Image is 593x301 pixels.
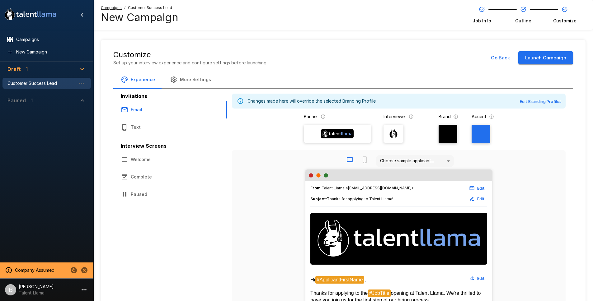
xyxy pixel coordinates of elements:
[487,51,513,64] button: Go Back
[472,113,487,120] p: Accent
[518,97,563,106] button: Edit Branding Profiles
[101,11,178,24] h4: New Campaign
[553,18,577,24] span: Customize
[304,113,318,120] p: Banner
[376,155,454,167] div: Choose sample applicant...
[113,71,162,88] button: Experience
[310,277,315,282] span: Hi
[467,183,487,193] button: Edit
[247,95,377,107] div: Changes made here will override the selected Branding Profile.
[113,60,266,66] p: Set up your interview experience and configure settings before launching
[113,151,225,168] button: Welcome
[310,185,414,191] span: : Talent Llama <[EMAIL_ADDRESS][DOMAIN_NAME]>
[113,50,266,60] h5: Customize
[365,277,366,282] span: ,
[473,18,491,24] span: Job Info
[384,113,406,120] p: Interviewer
[518,51,573,64] button: Launch Campaign
[113,186,225,203] button: Paused
[304,125,371,143] label: Banner Logo
[321,129,354,138] img: Banner Logo
[310,186,321,190] b: From
[321,114,326,119] svg: The banner version of your logo. Using your logo will enable customization of brand and accent co...
[467,194,487,204] button: Edit
[310,213,487,263] img: Talent Llama
[327,197,393,201] span: Thanks for applying to Talent Llama!
[113,101,225,118] button: Email
[453,114,458,119] svg: The background color for branded interviews and emails. It should be a color that complements you...
[128,5,172,11] span: Customer Success Lead
[113,118,225,136] button: Text
[515,18,531,24] span: Outline
[467,274,487,283] button: Edit
[113,168,225,186] button: Complete
[162,71,219,88] button: More Settings
[439,113,451,120] p: Brand
[315,276,364,284] span: #ApplicantFirstName
[310,196,393,202] span: :
[489,114,494,119] svg: The primary color for buttons in branded interviews and emails. It should be a color that complem...
[310,290,368,296] span: Thanks for applying to the
[368,289,390,297] span: #JobTitle
[409,114,414,119] svg: The image that will show next to questions in your candidate interviews. It must be square and at...
[389,129,398,138] img: llama_clean.png
[124,5,125,11] span: /
[310,197,326,201] b: Subject
[101,5,122,10] u: Campaigns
